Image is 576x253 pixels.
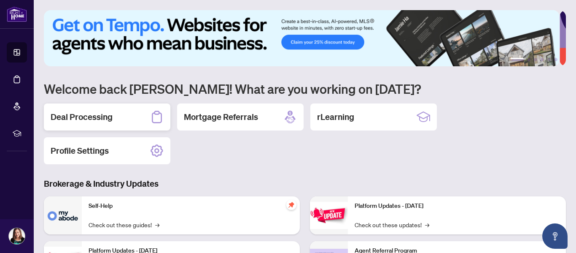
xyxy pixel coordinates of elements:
[554,58,557,61] button: 6
[44,178,566,190] h3: Brokerage & Industry Updates
[355,201,559,211] p: Platform Updates - [DATE]
[51,111,113,123] h2: Deal Processing
[184,111,258,123] h2: Mortgage Referrals
[9,228,25,244] img: Profile Icon
[310,202,348,229] img: Platform Updates - June 23, 2025
[541,58,544,61] button: 4
[547,58,551,61] button: 5
[510,58,524,61] button: 1
[542,223,568,249] button: Open asap
[7,6,27,22] img: logo
[425,220,429,229] span: →
[155,220,159,229] span: →
[286,200,296,210] span: pushpin
[534,58,537,61] button: 3
[51,145,109,157] h2: Profile Settings
[355,220,429,229] a: Check out these updates!→
[317,111,354,123] h2: rLearning
[89,201,293,211] p: Self-Help
[44,196,82,234] img: Self-Help
[89,220,159,229] a: Check out these guides!→
[44,81,566,97] h1: Welcome back [PERSON_NAME]! What are you working on [DATE]?
[527,58,530,61] button: 2
[44,10,560,66] img: Slide 0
